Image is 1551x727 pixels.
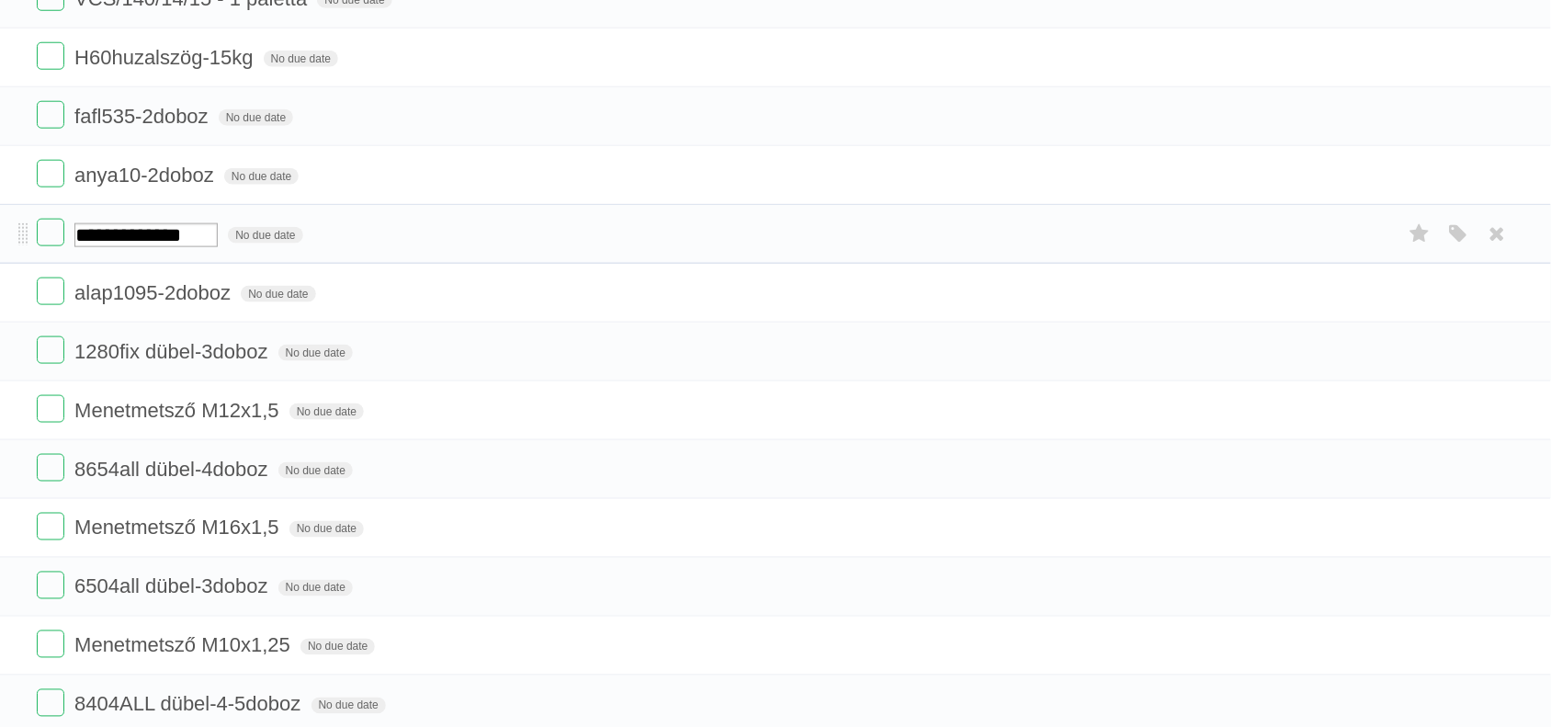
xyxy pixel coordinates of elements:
label: Done [37,278,64,305]
label: Done [37,513,64,540]
span: No due date [311,698,386,714]
span: fafl535-2doboz [74,105,213,128]
span: No due date [278,580,353,596]
span: No due date [278,462,353,479]
span: No due date [289,403,364,420]
label: Done [37,101,64,129]
label: Done [37,630,64,658]
span: Menetmetsző M10x1,25 [74,634,295,657]
span: No due date [289,521,364,538]
label: Done [37,336,64,364]
span: anya10-2doboz [74,164,219,187]
span: No due date [228,227,302,244]
label: Done [37,395,64,423]
span: 8654all dübel-4doboz [74,458,272,481]
span: No due date [264,51,338,67]
label: Done [37,219,64,246]
span: 6504all dübel-3doboz [74,575,272,598]
label: Star task [1402,219,1437,249]
span: alap1095-2doboz [74,281,235,304]
span: 8404ALL dübel-4-5doboz [74,693,305,716]
span: H60huzalszög-15kg [74,46,257,69]
span: 1280fix dübel-3doboz [74,340,272,363]
span: No due date [300,639,375,655]
span: Menetmetsző M16x1,5 [74,517,284,540]
label: Done [37,42,64,70]
label: Done [37,689,64,717]
span: No due date [219,109,293,126]
span: No due date [241,286,315,302]
span: No due date [278,345,353,361]
span: No due date [224,168,299,185]
label: Done [37,454,64,482]
span: Menetmetsző M12x1,5 [74,399,284,422]
label: Done [37,160,64,187]
label: Done [37,572,64,599]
